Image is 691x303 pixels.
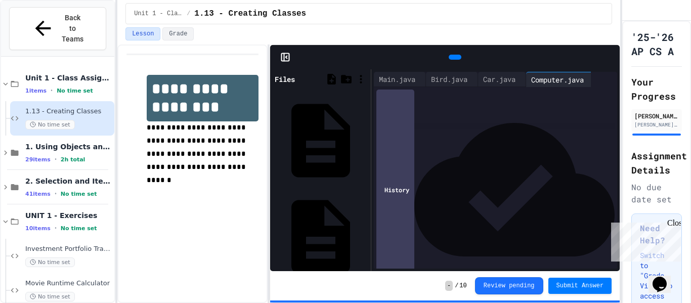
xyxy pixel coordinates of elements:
iframe: chat widget [607,219,681,262]
span: • [51,86,53,95]
span: No time set [61,191,97,197]
span: Unit 1 - Class Assignments [25,73,112,82]
span: • [55,224,57,232]
span: No time set [57,88,93,94]
span: 10 items [25,225,51,232]
span: 10 [459,282,466,290]
div: Computer.java [526,72,594,87]
div: Bird.java [426,72,478,87]
span: - [445,281,453,291]
span: Movie Runtime Calculator [25,279,112,288]
div: Files [275,74,295,84]
iframe: chat widget [649,263,681,293]
div: Main.java [374,74,420,84]
span: Back to Teams [61,13,84,45]
div: Car.java [478,74,521,84]
span: 29 items [25,156,51,163]
div: Main.java [374,72,426,87]
span: 41 items [25,191,51,197]
span: No time set [25,292,75,301]
div: Bird.java [426,74,472,84]
div: [PERSON_NAME] [634,111,679,120]
span: No time set [25,257,75,267]
span: Investment Portfolio Tracker [25,245,112,253]
button: Submit Answer [548,278,612,294]
button: Grade [162,27,194,40]
h1: '25-'26 AP CS A [631,30,682,58]
button: Lesson [125,27,160,40]
button: Review pending [475,277,543,294]
button: Back to Teams [9,7,106,50]
span: / [455,282,458,290]
span: 2h total [61,156,85,163]
span: UNIT 1 - Exercises [25,211,112,220]
span: • [55,190,57,198]
span: 1.13 - Creating Classes [25,107,112,116]
div: Chat with us now!Close [4,4,70,64]
h2: Assignment Details [631,149,682,177]
div: History [376,90,414,290]
span: No time set [25,120,75,129]
span: 1 items [25,88,47,94]
span: 2. Selection and Iteration [25,177,112,186]
div: Computer.java [526,74,589,85]
span: No time set [61,225,97,232]
span: Submit Answer [556,282,604,290]
div: Car.java [478,72,526,87]
span: • [55,155,57,163]
span: Unit 1 - Class Assignments [134,10,183,18]
h2: Your Progress [631,75,682,103]
div: No due date set [631,181,682,205]
span: 1.13 - Creating Classes [194,8,306,20]
span: 1. Using Objects and Methods [25,142,112,151]
div: [PERSON_NAME][EMAIL_ADDRESS][PERSON_NAME][DOMAIN_NAME] [634,121,679,128]
span: / [187,10,190,18]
